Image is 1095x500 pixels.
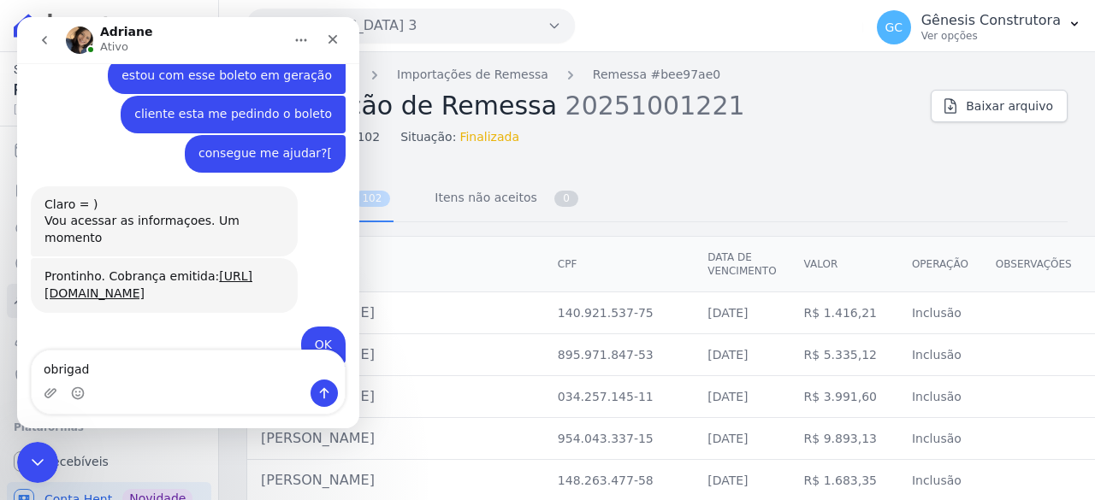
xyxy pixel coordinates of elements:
a: Troca de Arquivos [7,284,211,318]
iframe: Intercom live chat [17,17,359,428]
td: 895.971.847-53 [544,334,694,376]
div: consegue me ajudar?[ [168,118,328,156]
div: consegue me ajudar?[ [181,128,315,145]
td: R$ 9.893,13 [790,418,898,460]
span: Importação de Remessa [246,91,557,121]
td: R$ 5.335,12 [790,334,898,376]
td: Inclusão [898,418,982,460]
div: Fechar [300,7,331,38]
div: estou com esse boleto em geração [104,50,315,68]
div: Prontinho. Cobrança emitida: [27,251,267,285]
p: Ativo [83,21,111,38]
td: [DATE] [694,334,790,376]
p: Gênesis Construtora [921,12,1061,29]
div: OK [284,309,328,347]
a: Recebíveis [7,444,211,479]
a: Negativação [7,359,211,393]
div: OK [298,320,315,337]
span: 102 [353,191,390,207]
div: Gênesis diz… [14,40,328,79]
a: Itens não aceitos 0 [421,177,582,222]
button: Selecionador de Emoji [54,369,68,383]
div: Gênesis diz… [14,79,328,118]
nav: Tab selector [246,177,582,222]
td: [DATE] [694,418,790,460]
th: Data de vencimento [694,237,790,292]
span: Itens não aceitos [424,180,540,215]
span: Saldo atual [14,61,184,79]
span: [DATE] 11:14 [14,102,184,117]
td: Inclusão [898,292,982,334]
td: 034.257.145-11 [544,376,694,418]
div: estou com esse boleto em geração [91,40,328,78]
button: GC Gênesis Construtora Ver opções [863,3,1095,51]
span: Situação: [400,128,456,146]
td: [DATE] [694,376,790,418]
div: cliente esta me pedindo o boleto [117,89,315,106]
span: GC [885,21,903,33]
div: Gênesis diz… [14,118,328,169]
a: Remessa #bee97ae0 [593,66,720,84]
button: Início [268,7,300,39]
td: R$ 3.991,60 [790,376,898,418]
p: Ver opções [921,29,1061,43]
td: R$ 1.416,21 [790,292,898,334]
span: Baixar arquivo [966,97,1053,115]
td: 140.921.537-75 [544,292,694,334]
th: CPF [544,237,694,292]
a: Nova transferência [7,209,211,243]
a: Cobranças [7,133,211,168]
div: Plataformas [14,417,204,438]
td: [PERSON_NAME] [247,292,544,334]
td: 954.043.337-15 [544,418,694,460]
th: Cliente [247,237,544,292]
span: 20251001221 [565,89,745,121]
div: Claro = ) [27,179,267,197]
a: Clientes [7,321,211,356]
a: Extrato [7,171,211,205]
nav: Breadcrumb [246,66,917,84]
td: [DATE] [694,292,790,334]
a: Baixar arquivo [931,90,1068,122]
button: Enviar uma mensagem [293,362,321,390]
span: R$ 0,00 [14,79,184,102]
button: [GEOGRAPHIC_DATA] 3 [246,9,575,43]
th: Valor [790,237,898,292]
td: [PERSON_NAME] [247,418,544,460]
span: 0 [554,191,578,207]
textarea: Envie uma mensagem... [15,333,328,362]
th: Operação [898,237,982,292]
div: Adriane diz… [14,169,328,242]
td: Inclusão [898,334,982,376]
a: Pagamentos [7,246,211,280]
div: Prontinho. Cobrança emitida:[URL][DOMAIN_NAME] [14,241,281,295]
a: [URL][DOMAIN_NAME] [27,252,235,283]
span: Recebíveis [44,453,109,470]
div: Gênesis diz… [14,309,328,349]
div: Vou acessar as informaçoes. Um momento [27,196,267,229]
span: Finalizada [459,128,519,146]
div: Adriane diz… [14,241,328,309]
td: [PERSON_NAME] [247,376,544,418]
iframe: Intercom live chat [17,442,58,483]
td: [PERSON_NAME] [247,334,544,376]
button: Upload do anexo [27,369,40,383]
a: Importações de Remessa [397,66,548,84]
td: Inclusão [898,376,982,418]
div: Claro = )Vou acessar as informaçoes. Um momento [14,169,281,240]
div: cliente esta me pedindo o boleto [104,79,328,116]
